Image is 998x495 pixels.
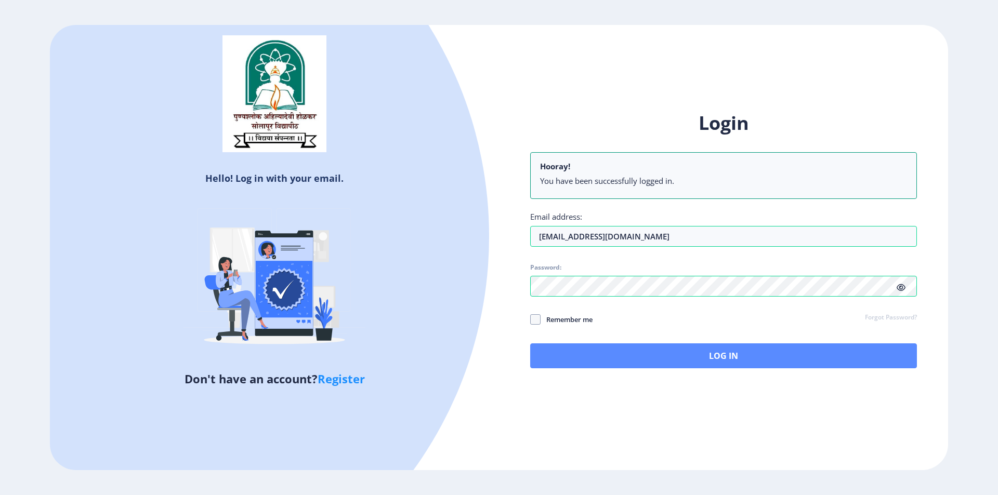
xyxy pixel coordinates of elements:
[530,343,917,368] button: Log In
[530,111,917,136] h1: Login
[318,371,365,386] a: Register
[540,161,570,171] b: Hooray!
[58,370,491,387] h5: Don't have an account?
[222,35,326,153] img: sulogo.png
[530,263,561,272] label: Password:
[530,226,917,247] input: Email address
[183,189,365,370] img: Verified-rafiki.svg
[865,313,917,323] a: Forgot Password?
[530,211,582,222] label: Email address:
[541,313,593,326] span: Remember me
[540,176,907,186] li: You have been successfully logged in.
